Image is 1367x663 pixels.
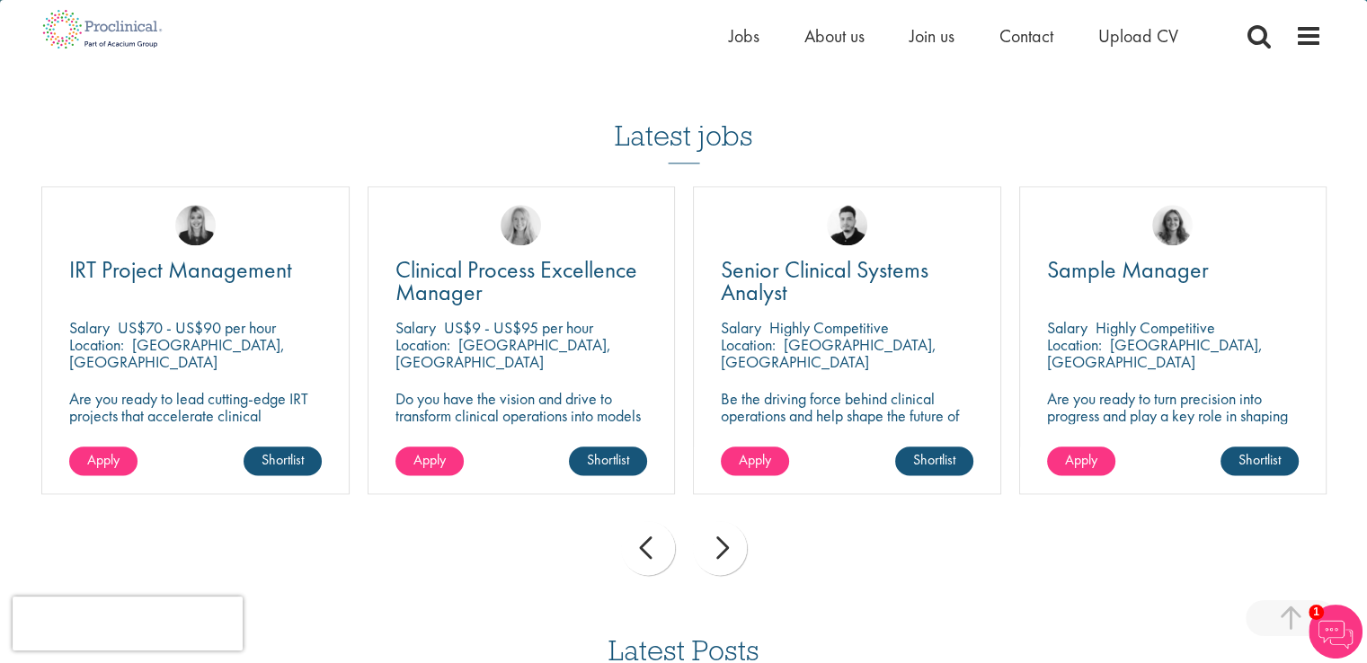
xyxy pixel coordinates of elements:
a: About us [804,24,865,48]
a: Sample Manager [1047,259,1300,281]
a: Shortlist [244,446,322,475]
a: Jobs [729,24,759,48]
p: [GEOGRAPHIC_DATA], [GEOGRAPHIC_DATA] [69,334,285,372]
img: Shannon Briggs [501,205,541,245]
img: Janelle Jones [175,205,216,245]
p: Are you ready to turn precision into progress and play a key role in shaping the future of pharma... [1047,390,1300,441]
a: IRT Project Management [69,259,322,281]
span: 1 [1309,605,1324,620]
a: Upload CV [1098,24,1178,48]
span: Salary [1047,317,1087,338]
span: Location: [69,334,124,355]
p: [GEOGRAPHIC_DATA], [GEOGRAPHIC_DATA] [721,334,936,372]
p: Are you ready to lead cutting-edge IRT projects that accelerate clinical breakthroughs in biotech? [69,390,322,441]
span: IRT Project Management [69,254,292,285]
span: Apply [413,450,446,469]
img: Chatbot [1309,605,1363,659]
a: Apply [69,446,138,475]
span: Salary [69,317,110,338]
span: Apply [87,450,120,469]
span: Apply [1065,450,1097,469]
span: Location: [721,334,776,355]
img: Jackie Cerchio [1152,205,1193,245]
a: Senior Clinical Systems Analyst [721,259,973,304]
span: Location: [1047,334,1102,355]
span: Sample Manager [1047,254,1209,285]
p: Do you have the vision and drive to transform clinical operations into models of excellence in a ... [395,390,648,458]
p: US$70 - US$90 per hour [118,317,276,338]
a: Apply [1047,446,1115,475]
h3: Latest jobs [615,75,753,164]
p: Highly Competitive [1096,317,1215,338]
p: [GEOGRAPHIC_DATA], [GEOGRAPHIC_DATA] [395,334,611,372]
span: Salary [395,317,436,338]
a: Apply [721,446,789,475]
a: Shortlist [1221,446,1299,475]
a: Contact [999,24,1053,48]
p: Be the driving force behind clinical operations and help shape the future of pharma innovation. [721,390,973,441]
span: Salary [721,317,761,338]
p: US$9 - US$95 per hour [444,317,593,338]
span: Apply [739,450,771,469]
iframe: reCAPTCHA [13,597,243,650]
img: Anderson Maldonado [827,205,867,245]
p: Highly Competitive [769,317,889,338]
a: Shortlist [895,446,973,475]
a: Shortlist [569,446,647,475]
span: Clinical Process Excellence Manager [395,254,637,307]
div: prev [621,521,675,575]
span: Senior Clinical Systems Analyst [721,254,928,307]
p: [GEOGRAPHIC_DATA], [GEOGRAPHIC_DATA] [1047,334,1263,372]
span: Location: [395,334,450,355]
a: Apply [395,446,464,475]
a: Join us [910,24,954,48]
div: next [693,521,747,575]
a: Clinical Process Excellence Manager [395,259,648,304]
